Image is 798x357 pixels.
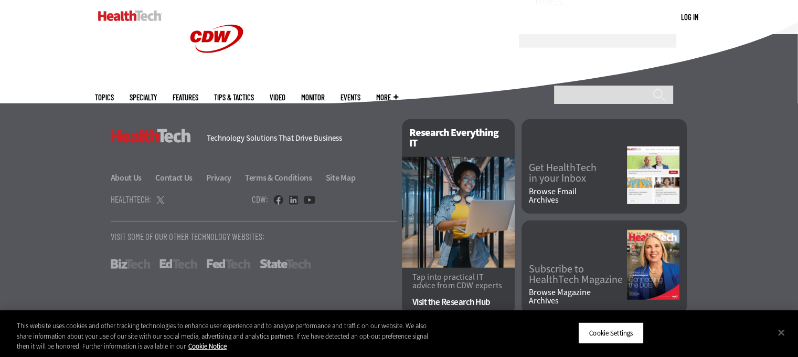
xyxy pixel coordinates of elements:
[578,322,644,344] button: Cookie Settings
[627,146,679,204] img: newsletter screenshot
[529,187,627,204] a: Browse EmailArchives
[681,12,698,23] div: User menu
[173,93,198,101] a: Features
[214,93,254,101] a: Tips & Tactics
[95,93,114,101] span: Topics
[188,342,227,351] a: More information about your privacy
[681,12,698,22] a: Log in
[529,163,627,184] a: Get HealthTechin your Inbox
[111,259,150,269] a: BizTech
[177,69,256,80] a: CDW
[98,10,162,21] img: Home
[627,230,679,300] img: Summer 2025 cover
[245,172,324,183] a: Terms & Conditions
[207,259,250,269] a: FedTech
[412,273,504,290] p: Tap into practical IT advice from CDW experts
[159,259,197,269] a: EdTech
[111,129,191,143] h3: HealthTech
[155,172,205,183] a: Contact Us
[206,172,243,183] a: Privacy
[529,264,627,285] a: Subscribe toHealthTech Magazine
[326,172,356,183] a: Site Map
[529,288,627,305] a: Browse MagazineArchives
[402,119,515,157] h2: Research Everything IT
[207,134,389,142] h4: Technology Solutions That Drive Business
[130,93,157,101] span: Specialty
[770,321,793,344] button: Close
[252,195,268,204] h4: CDW:
[17,321,439,352] div: This website uses cookies and other tracking technologies to enhance user experience and to analy...
[111,172,154,183] a: About Us
[301,93,325,101] a: MonITor
[341,93,360,101] a: Events
[376,93,398,101] span: More
[412,298,504,307] a: Visit the Research Hub
[270,93,285,101] a: Video
[111,195,151,204] h4: HealthTech:
[260,259,311,269] a: StateTech
[111,232,397,241] p: Visit Some Of Our Other Technology Websites:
